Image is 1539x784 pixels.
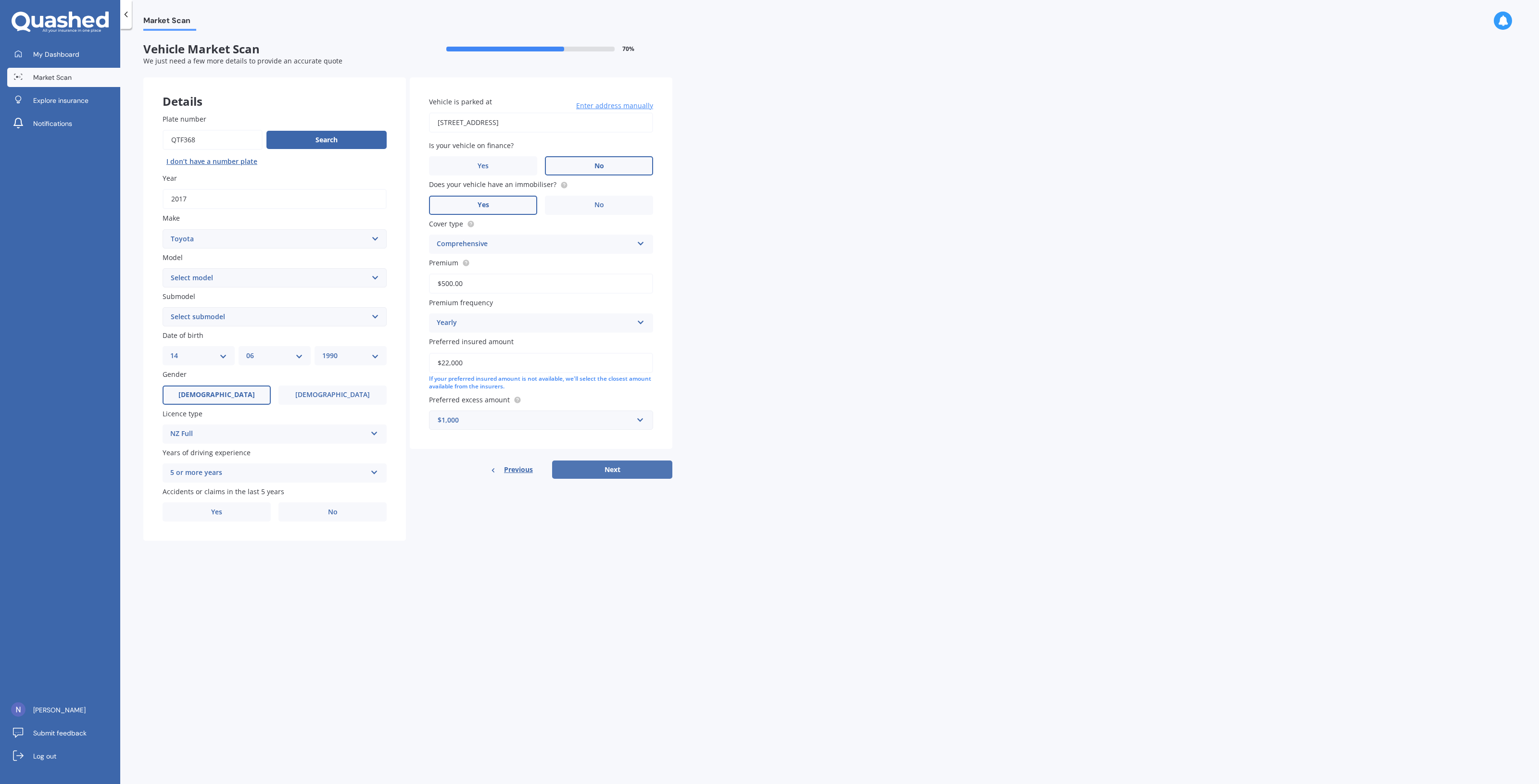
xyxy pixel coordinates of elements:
[163,114,206,124] span: Plate number
[7,700,120,720] a: [PERSON_NAME]
[33,728,87,738] span: Submit feedback
[143,16,196,29] span: Market Scan
[170,428,366,440] div: NZ Full
[328,508,338,516] span: No
[163,331,203,340] span: Date of birth
[429,258,458,267] span: Premium
[429,298,493,307] span: Premium frequency
[33,751,56,761] span: Log out
[163,253,183,262] span: Model
[437,238,633,250] div: Comprehensive
[33,705,86,715] span: [PERSON_NAME]
[163,487,284,496] span: Accidents or claims in the last 5 years
[163,292,195,301] span: Submodel
[143,42,408,56] span: Vehicle Market Scan
[170,467,366,479] div: 5 or more years
[594,201,604,209] span: No
[576,101,653,111] span: Enter address manually
[622,46,634,52] span: 70 %
[33,96,88,105] span: Explore insurance
[33,50,79,59] span: My Dashboard
[429,375,653,391] div: If your preferred insured amount is not available, we'll select the closest amount available from...
[163,174,177,183] span: Year
[211,508,222,516] span: Yes
[163,214,180,223] span: Make
[504,462,533,477] span: Previous
[33,119,72,128] span: Notifications
[7,91,120,110] a: Explore insurance
[429,337,514,347] span: Preferred insured amount
[594,162,604,170] span: No
[429,180,556,189] span: Does your vehicle have an immobiliser?
[11,702,25,717] img: ALm5wu19WwsLQCFtwFZeciLWC4U_wr9SVvJ3yAnkmQJS=s96-c
[143,77,406,106] div: Details
[7,45,120,64] a: My Dashboard
[7,68,120,87] a: Market Scan
[163,130,263,150] input: Enter plate number
[7,114,120,133] a: Notifications
[429,219,463,228] span: Cover type
[143,56,342,65] span: We just need a few more details to provide an accurate quote
[163,409,202,418] span: Licence type
[429,141,514,150] span: Is your vehicle on finance?
[478,201,489,209] span: Yes
[429,395,510,404] span: Preferred excess amount
[178,391,255,399] span: [DEMOGRAPHIC_DATA]
[438,415,633,425] div: $1,000
[478,162,489,170] span: Yes
[33,73,72,82] span: Market Scan
[163,448,251,457] span: Years of driving experience
[163,189,387,209] input: YYYY
[266,131,387,149] button: Search
[429,97,492,106] span: Vehicle is parked at
[429,353,653,373] input: Enter amount
[7,747,120,766] a: Log out
[163,370,187,379] span: Gender
[7,723,120,743] a: Submit feedback
[552,460,672,479] button: Next
[437,317,633,329] div: Yearly
[429,112,653,133] input: Enter address
[295,391,370,399] span: [DEMOGRAPHIC_DATA]
[163,154,261,169] button: I don’t have a number plate
[429,274,653,294] input: Enter premium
